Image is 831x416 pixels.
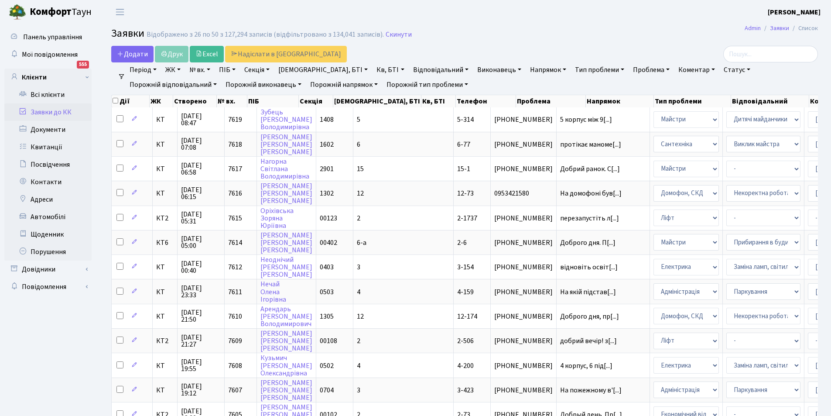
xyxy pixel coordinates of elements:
[494,337,553,344] span: [PHONE_NUMBER]
[357,140,360,149] span: 6
[527,62,570,77] a: Напрямок
[260,230,312,255] a: [PERSON_NAME][PERSON_NAME][PERSON_NAME]
[228,213,242,223] span: 7615
[156,337,174,344] span: КТ2
[457,312,477,321] span: 12-174
[720,62,754,77] a: Статус
[260,157,309,181] a: НагорнаСвітланаВолодимирівна
[181,186,221,200] span: [DATE] 06:15
[457,238,467,248] span: 2-6
[383,77,472,92] a: Порожній тип проблеми
[629,62,673,77] a: Проблема
[474,62,525,77] a: Виконавець
[320,164,334,174] span: 2901
[4,46,92,63] a: Мої повідомлення555
[320,140,334,149] span: 1602
[217,95,247,107] th: № вх.
[228,140,242,149] span: 7618
[260,132,312,157] a: [PERSON_NAME][PERSON_NAME][PERSON_NAME]
[410,62,472,77] a: Відповідальний
[260,304,312,329] a: Арендарь[PERSON_NAME]Володимирович
[156,239,174,246] span: КТ6
[373,62,407,77] a: Кв, БТІ
[260,206,294,230] a: ОріхівськаЗорянаЮріївна
[181,260,221,274] span: [DATE] 00:40
[494,264,553,271] span: [PHONE_NUMBER]
[654,95,731,107] th: Тип проблеми
[4,261,92,278] a: Довідники
[357,312,364,321] span: 12
[320,385,334,395] span: 0704
[320,312,334,321] span: 1305
[228,238,242,248] span: 7614
[457,287,474,297] span: 4-159
[560,361,612,371] span: 4 корпус, 6 під[...]
[4,156,92,173] a: Посвідчення
[357,164,364,174] span: 15
[307,77,381,92] a: Порожній напрямок
[111,46,154,62] a: Додати
[147,31,384,39] div: Відображено з 26 по 50 з 127,294 записів (відфільтровано з 134,041 записів).
[457,115,474,124] span: 5-314
[181,162,221,176] span: [DATE] 06:58
[745,24,761,33] a: Admin
[732,19,831,38] nav: breadcrumb
[494,190,553,197] span: 0953421580
[320,361,334,371] span: 0502
[494,215,553,222] span: [PHONE_NUMBER]
[457,361,474,371] span: 4-200
[4,121,92,138] a: Документи
[23,32,82,42] span: Панель управління
[4,191,92,208] a: Адреси
[357,189,364,198] span: 12
[494,165,553,172] span: [PHONE_NUMBER]
[320,115,334,124] span: 1408
[457,385,474,395] span: 3-423
[260,378,312,402] a: [PERSON_NAME][PERSON_NAME][PERSON_NAME]
[768,7,821,17] a: [PERSON_NAME]
[228,189,242,198] span: 7616
[156,264,174,271] span: КТ
[181,235,221,249] span: [DATE] 05:00
[560,213,619,223] span: перезапустіть л[...]
[516,95,586,107] th: Проблема
[4,278,92,296] a: Повідомлення
[260,354,312,378] a: Кузьмич[PERSON_NAME]Олександрівна
[4,226,92,243] a: Щоденник
[156,215,174,222] span: КТ2
[77,61,89,69] div: 555
[30,5,92,20] span: Таун
[150,95,173,107] th: ЖК
[156,289,174,296] span: КТ
[4,208,92,226] a: Автомобілі
[571,62,628,77] a: Тип проблеми
[162,62,184,77] a: ЖК
[228,262,242,272] span: 7612
[494,362,553,369] span: [PHONE_NUMBER]
[560,115,612,124] span: 5 корпус між 9[...]
[4,69,92,86] a: Клієнти
[586,95,653,107] th: Напрямок
[156,362,174,369] span: КТ
[126,62,160,77] a: Період
[357,385,360,395] span: 3
[560,140,621,149] span: протікає маноме[...]
[320,262,334,272] span: 0403
[320,213,337,223] span: 00123
[457,140,470,149] span: 6-77
[560,262,618,272] span: відновіть освіт[...]
[112,95,150,107] th: Дії
[357,336,360,346] span: 2
[789,24,818,33] li: Список
[4,173,92,191] a: Контакти
[494,289,553,296] span: [PHONE_NUMBER]
[770,24,789,33] a: Заявки
[357,287,360,297] span: 4
[247,95,299,107] th: ПІБ
[156,141,174,148] span: КТ
[333,95,421,107] th: [DEMOGRAPHIC_DATA], БТІ
[190,46,224,62] a: Excel
[494,141,553,148] span: [PHONE_NUMBER]
[320,287,334,297] span: 0503
[4,86,92,103] a: Всі клієнти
